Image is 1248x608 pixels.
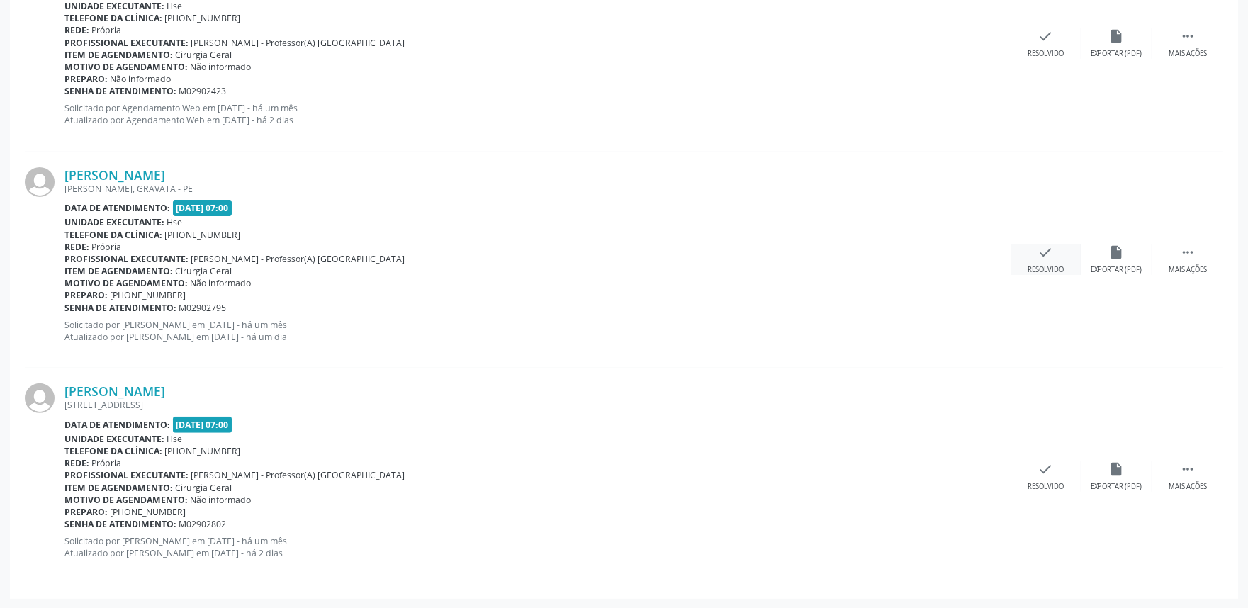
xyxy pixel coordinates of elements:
span: M02902802 [179,518,227,530]
i: insert_drive_file [1109,244,1125,260]
span: Cirurgia Geral [176,49,232,61]
b: Item de agendamento: [64,265,173,277]
div: [PERSON_NAME], GRAVATA - PE [64,183,1011,195]
span: M02902795 [179,302,227,314]
img: img [25,383,55,413]
div: [STREET_ADDRESS] [64,399,1011,411]
div: Resolvido [1028,265,1064,275]
span: [PERSON_NAME] - Professor(A) [GEOGRAPHIC_DATA] [191,253,405,265]
b: Motivo de agendamento: [64,61,188,73]
b: Unidade executante: [64,216,164,228]
b: Profissional executante: [64,37,189,49]
a: [PERSON_NAME] [64,383,165,399]
div: Exportar (PDF) [1091,482,1142,492]
b: Rede: [64,241,89,253]
span: Própria [92,24,122,36]
span: Própria [92,241,122,253]
div: Mais ações [1169,482,1207,492]
span: [PERSON_NAME] - Professor(A) [GEOGRAPHIC_DATA] [191,37,405,49]
span: [PHONE_NUMBER] [165,12,241,24]
span: Hse [167,216,183,228]
a: [PERSON_NAME] [64,167,165,183]
span: [PHONE_NUMBER] [111,289,186,301]
b: Preparo: [64,289,108,301]
i: check [1038,244,1054,260]
b: Profissional executante: [64,253,189,265]
img: img [25,167,55,197]
span: [PHONE_NUMBER] [165,229,241,241]
p: Solicitado por Agendamento Web em [DATE] - há um mês Atualizado por Agendamento Web em [DATE] - h... [64,102,1011,126]
div: Mais ações [1169,49,1207,59]
b: Rede: [64,457,89,469]
span: [DATE] 07:00 [173,417,232,433]
span: Não informado [111,73,172,85]
span: M02902423 [179,85,227,97]
b: Rede: [64,24,89,36]
span: [DATE] 07:00 [173,200,232,216]
p: Solicitado por [PERSON_NAME] em [DATE] - há um mês Atualizado por [PERSON_NAME] em [DATE] - há um... [64,319,1011,343]
i: insert_drive_file [1109,28,1125,44]
div: Resolvido [1028,482,1064,492]
b: Telefone da clínica: [64,229,162,241]
i:  [1180,461,1196,477]
i: insert_drive_file [1109,461,1125,477]
b: Telefone da clínica: [64,445,162,457]
div: Mais ações [1169,265,1207,275]
b: Preparo: [64,73,108,85]
b: Telefone da clínica: [64,12,162,24]
div: Exportar (PDF) [1091,49,1142,59]
b: Senha de atendimento: [64,518,176,530]
span: Não informado [191,277,252,289]
b: Data de atendimento: [64,202,170,214]
i:  [1180,28,1196,44]
div: Exportar (PDF) [1091,265,1142,275]
p: Solicitado por [PERSON_NAME] em [DATE] - há um mês Atualizado por [PERSON_NAME] em [DATE] - há 2 ... [64,535,1011,559]
b: Preparo: [64,506,108,518]
i: check [1038,461,1054,477]
b: Motivo de agendamento: [64,494,188,506]
b: Item de agendamento: [64,482,173,494]
i:  [1180,244,1196,260]
span: Não informado [191,494,252,506]
span: [PHONE_NUMBER] [111,506,186,518]
b: Item de agendamento: [64,49,173,61]
span: [PHONE_NUMBER] [165,445,241,457]
b: Data de atendimento: [64,419,170,431]
i: check [1038,28,1054,44]
b: Unidade executante: [64,433,164,445]
span: [PERSON_NAME] - Professor(A) [GEOGRAPHIC_DATA] [191,469,405,481]
span: Própria [92,457,122,469]
span: Não informado [191,61,252,73]
b: Motivo de agendamento: [64,277,188,289]
span: Cirurgia Geral [176,265,232,277]
span: Cirurgia Geral [176,482,232,494]
div: Resolvido [1028,49,1064,59]
b: Senha de atendimento: [64,302,176,314]
b: Senha de atendimento: [64,85,176,97]
span: Hse [167,433,183,445]
b: Profissional executante: [64,469,189,481]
